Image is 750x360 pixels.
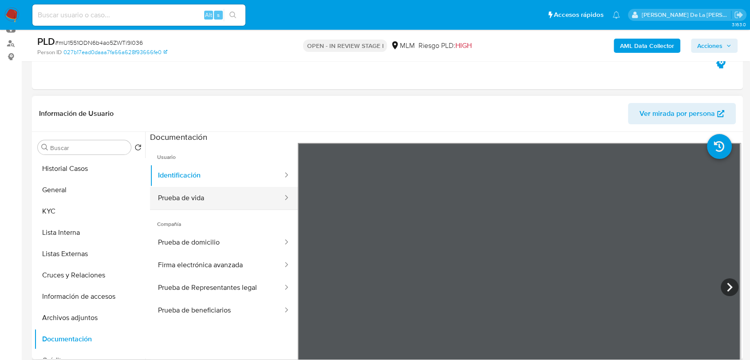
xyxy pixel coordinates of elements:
span: 3.163.0 [731,21,746,28]
span: s [217,11,220,19]
button: General [34,179,145,201]
span: Alt [205,11,212,19]
button: KYC [34,201,145,222]
a: Notificaciones [612,11,620,19]
b: PLD [37,34,55,48]
h1: Información de Usuario [39,109,114,118]
span: Ver mirada por persona [639,103,715,124]
p: OPEN - IN REVIEW STAGE I [303,40,387,52]
div: MLM [391,41,414,51]
button: Buscar [41,144,48,151]
button: Ver mirada por persona [628,103,736,124]
button: Historial Casos [34,158,145,179]
span: Accesos rápidos [554,10,604,20]
p: javier.gutierrez@mercadolibre.com.mx [642,11,731,19]
button: Información de accesos [34,286,145,307]
button: Cruces y Relaciones [34,265,145,286]
button: Documentación [34,328,145,350]
button: Archivos adjuntos [34,307,145,328]
button: Volver al orden por defecto [134,144,142,154]
button: search-icon [224,9,242,21]
button: Lista Interna [34,222,145,243]
button: AML Data Collector [614,39,680,53]
input: Buscar [50,144,127,152]
span: # mU1551ODN6b4ao5ZWTi9l036 [55,38,143,47]
span: Riesgo PLD: [418,41,471,51]
b: AML Data Collector [620,39,674,53]
button: Acciones [691,39,738,53]
b: Person ID [37,48,62,56]
a: 027b17ead0daaa7fa66a628f93666fe0 [63,48,167,56]
input: Buscar usuario o caso... [32,9,245,21]
span: HIGH [455,40,471,51]
button: Listas Externas [34,243,145,265]
span: Acciones [697,39,722,53]
a: Salir [734,10,743,20]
